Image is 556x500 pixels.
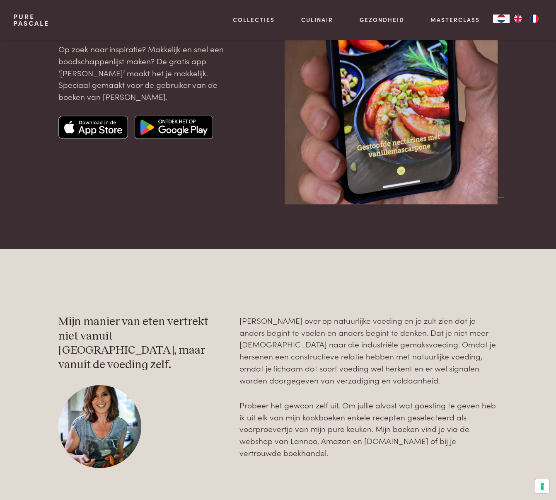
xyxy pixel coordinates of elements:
[510,15,526,23] a: EN
[233,15,275,24] a: Collecties
[58,43,226,102] p: Op zoek naar inspiratie? Makkelijk en snel een boodschappenlijst maken? De gratis app ‘[PERSON_NA...
[58,315,226,372] h3: Mijn manier van eten vertrekt niet vanuit [GEOGRAPHIC_DATA], maar vanuit de voeding zelf.
[58,116,128,139] img: Apple app store
[301,15,333,24] a: Culinair
[239,315,498,386] p: [PERSON_NAME] over op natuurlijke voeding en je zult zien dat je anders begint te voelen en ander...
[239,399,498,459] p: Probeer het gewoon zelf uit. Om jullie alvast wat goesting te geven heb ik uit elk van mijn kookb...
[526,15,543,23] a: FR
[430,15,480,24] a: Masterclass
[58,385,141,468] img: pure-pascale-naessens-pn356142
[493,15,510,23] div: Language
[493,15,543,23] aside: Language selected: Nederlands
[535,479,549,493] button: Uw voorkeuren voor toestemming voor trackingtechnologieën
[493,15,510,23] a: NL
[13,13,49,27] a: PurePascale
[135,116,213,139] img: Google app store
[510,15,543,23] ul: Language list
[360,15,404,24] a: Gezondheid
